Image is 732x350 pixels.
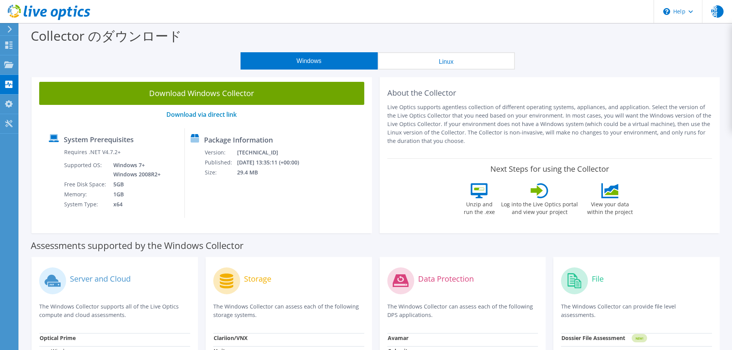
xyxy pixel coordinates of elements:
[561,302,712,319] p: The Windows Collector can provide file level assessments.
[108,189,162,199] td: 1GB
[244,275,271,283] label: Storage
[461,198,497,216] label: Unzip and run the .exe
[204,158,237,168] td: Published:
[64,136,134,143] label: System Prerequisites
[108,160,162,179] td: Windows 7+ Windows 2008R2+
[64,179,108,189] td: Free Disk Space:
[64,189,108,199] td: Memory:
[64,160,108,179] td: Supported OS:
[663,8,670,15] svg: \n
[490,164,609,174] label: Next Steps for using the Collector
[582,198,637,216] label: View your data within the project
[64,148,121,156] label: Requires .NET V4.7.2+
[501,198,578,216] label: Log into the Live Optics portal and view your project
[592,275,604,283] label: File
[39,302,190,319] p: The Windows Collector supports all of the Live Optics compute and cloud assessments.
[204,168,237,177] td: Size:
[70,275,131,283] label: Server and Cloud
[213,302,364,319] p: The Windows Collector can assess each of the following storage systems.
[387,302,538,319] p: The Windows Collector can assess each of the following DPS applications.
[387,88,712,98] h2: About the Collector
[40,334,76,342] strong: Optical Prime
[711,5,724,18] span: 裕阿
[214,334,247,342] strong: Clariion/VNX
[108,179,162,189] td: 5GB
[31,242,244,249] label: Assessments supported by the Windows Collector
[237,148,309,158] td: [TECHNICAL_ID]
[64,199,108,209] td: System Type:
[387,103,712,145] p: Live Optics supports agentless collection of different operating systems, appliances, and applica...
[166,110,237,119] a: Download via direct link
[561,334,625,342] strong: Dossier File Assessment
[31,27,182,45] label: Collector のダウンロード
[39,82,364,105] a: Download Windows Collector
[388,334,408,342] strong: Avamar
[241,52,378,70] button: Windows
[378,52,515,70] button: Linux
[204,136,273,144] label: Package Information
[418,275,474,283] label: Data Protection
[636,336,643,340] tspan: NEW!
[204,148,237,158] td: Version:
[237,158,309,168] td: [DATE] 13:35:11 (+00:00)
[237,168,309,177] td: 29.4 MB
[108,199,162,209] td: x64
